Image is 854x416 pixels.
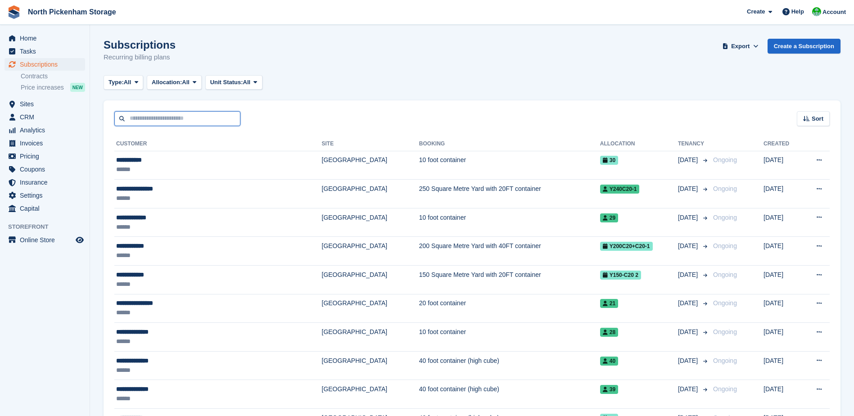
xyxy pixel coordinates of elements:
[713,299,737,307] span: Ongoing
[104,52,176,63] p: Recurring billing plans
[20,124,74,136] span: Analytics
[764,137,802,151] th: Created
[5,124,85,136] a: menu
[419,237,600,266] td: 200 Square Metre Yard with 40FT container
[108,78,124,87] span: Type:
[600,357,618,366] span: 40
[713,242,737,249] span: Ongoing
[678,155,700,165] span: [DATE]
[322,237,419,266] td: [GEOGRAPHIC_DATA]
[322,266,419,294] td: [GEOGRAPHIC_DATA]
[713,357,737,364] span: Ongoing
[419,351,600,380] td: 40 foot container (high cube)
[764,208,802,237] td: [DATE]
[764,266,802,294] td: [DATE]
[20,189,74,202] span: Settings
[419,294,600,323] td: 20 foot container
[791,7,804,16] span: Help
[322,351,419,380] td: [GEOGRAPHIC_DATA]
[713,185,737,192] span: Ongoing
[20,32,74,45] span: Home
[322,380,419,409] td: [GEOGRAPHIC_DATA]
[20,150,74,163] span: Pricing
[21,82,85,92] a: Price increases NEW
[5,58,85,71] a: menu
[20,111,74,123] span: CRM
[20,45,74,58] span: Tasks
[600,185,640,194] span: Y240C20-1
[322,137,419,151] th: Site
[419,151,600,180] td: 10 foot container
[419,137,600,151] th: Booking
[5,111,85,123] a: menu
[5,202,85,215] a: menu
[764,180,802,208] td: [DATE]
[764,237,802,266] td: [DATE]
[678,184,700,194] span: [DATE]
[600,242,653,251] span: Y200C20+C20-1
[764,351,802,380] td: [DATE]
[5,137,85,149] a: menu
[182,78,190,87] span: All
[768,39,840,54] a: Create a Subscription
[747,7,765,16] span: Create
[678,356,700,366] span: [DATE]
[5,163,85,176] a: menu
[205,75,262,90] button: Unit Status: All
[600,328,618,337] span: 28
[600,156,618,165] span: 30
[764,294,802,323] td: [DATE]
[5,189,85,202] a: menu
[322,180,419,208] td: [GEOGRAPHIC_DATA]
[20,202,74,215] span: Capital
[713,271,737,278] span: Ongoing
[731,42,750,51] span: Export
[243,78,251,87] span: All
[5,45,85,58] a: menu
[20,137,74,149] span: Invoices
[322,151,419,180] td: [GEOGRAPHIC_DATA]
[764,151,802,180] td: [DATE]
[600,299,618,308] span: 21
[24,5,120,19] a: North Pickenham Storage
[678,327,700,337] span: [DATE]
[419,380,600,409] td: 40 foot container (high cube)
[5,98,85,110] a: menu
[713,214,737,221] span: Ongoing
[600,137,678,151] th: Allocation
[124,78,131,87] span: All
[5,150,85,163] a: menu
[678,137,709,151] th: Tenancy
[721,39,760,54] button: Export
[210,78,243,87] span: Unit Status:
[7,5,21,19] img: stora-icon-8386f47178a22dfd0bd8f6a31ec36ba5ce8667c1dd55bd0f319d3a0aa187defe.svg
[600,213,618,222] span: 29
[8,222,90,231] span: Storefront
[20,176,74,189] span: Insurance
[21,72,85,81] a: Contracts
[419,180,600,208] td: 250 Square Metre Yard with 20FT container
[20,98,74,110] span: Sites
[114,137,322,151] th: Customer
[74,235,85,245] a: Preview store
[5,234,85,246] a: menu
[419,208,600,237] td: 10 foot container
[600,271,641,280] span: Y150-c20 2
[678,270,700,280] span: [DATE]
[419,266,600,294] td: 150 Square Metre Yard with 20FT container
[5,176,85,189] a: menu
[322,323,419,352] td: [GEOGRAPHIC_DATA]
[104,75,143,90] button: Type: All
[322,294,419,323] td: [GEOGRAPHIC_DATA]
[678,213,700,222] span: [DATE]
[678,384,700,394] span: [DATE]
[812,7,821,16] img: Chris Gulliver
[764,323,802,352] td: [DATE]
[713,328,737,335] span: Ongoing
[678,298,700,308] span: [DATE]
[20,234,74,246] span: Online Store
[20,58,74,71] span: Subscriptions
[322,208,419,237] td: [GEOGRAPHIC_DATA]
[21,83,64,92] span: Price increases
[5,32,85,45] a: menu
